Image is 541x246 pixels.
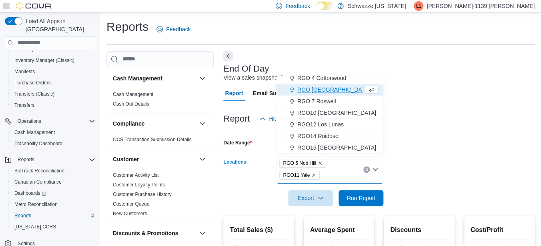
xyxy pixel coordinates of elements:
span: Washington CCRS [11,222,95,232]
h2: Total Sales ($) [230,225,287,235]
a: Manifests [11,67,38,76]
button: Reports [8,210,98,221]
span: RGO 5 Nob Hill [283,159,316,167]
span: OCS Transaction Submission Details [113,136,192,143]
a: Canadian Compliance [11,177,65,187]
h3: Compliance [113,120,144,128]
span: [US_STATE] CCRS [14,224,56,230]
button: BioTrack Reconciliation [8,165,98,176]
button: Inventory Manager (Classic) [8,55,98,66]
input: Dark Mode [317,2,333,10]
span: Canadian Compliance [14,179,62,185]
a: Customer Queue [113,201,149,207]
span: Transfers (Classic) [14,91,54,97]
img: Cova [16,2,52,10]
span: RGO10 [GEOGRAPHIC_DATA] [297,109,376,117]
span: Cash Management [113,91,153,98]
button: Cash Management [113,74,196,82]
button: Canadian Compliance [8,176,98,188]
span: Export [293,190,328,206]
a: Customer Activity List [113,172,159,178]
span: Metrc Reconciliation [11,200,95,209]
button: Metrc Reconciliation [8,199,98,210]
span: Feedback [285,2,310,10]
button: Reports [2,154,98,165]
span: RGO [GEOGRAPHIC_DATA] [297,86,370,94]
span: Traceabilty Dashboard [11,139,95,148]
h3: Discounts & Promotions [113,229,178,237]
button: Clear input [363,166,370,173]
h2: Discounts [390,225,448,235]
span: Operations [18,118,41,124]
button: RGO 4 Cottonwood [276,72,383,84]
div: Compliance [106,135,214,148]
span: Transfers (Classic) [11,89,95,99]
span: Dashboards [11,188,95,198]
a: Cash Management [113,92,153,97]
button: Operations [2,116,98,127]
button: RGO 7 Roswell [276,96,383,107]
span: BioTrack Reconciliation [14,168,64,174]
a: [US_STATE] CCRS [11,222,59,232]
a: Inventory Manager (Classic) [11,56,78,65]
span: Email Subscription [253,85,304,101]
h3: Customer [113,155,139,163]
span: RGO 7 Roswell [297,97,336,105]
span: Feedback [166,25,190,33]
button: Transfers (Classic) [8,88,98,100]
h2: Cost/Profit [471,225,528,235]
button: Reports [14,155,38,164]
button: RGO12 Los Lunas [276,119,383,130]
button: Compliance [113,120,196,128]
button: Remove RGO11 Yale from selection in this group [311,173,316,178]
p: [PERSON_NAME]-1139 [PERSON_NAME] [427,1,535,11]
span: Reports [11,211,95,220]
h1: Reports [106,19,148,35]
button: RGO17 Paseo [276,154,383,165]
a: Metrc Reconciliation [11,200,61,209]
span: Manifests [11,67,95,76]
h3: End Of Day [223,64,269,74]
span: New Customers [113,210,147,217]
button: Run Report [339,190,383,206]
button: Transfers [8,100,98,111]
button: [US_STATE] CCRS [8,221,98,232]
a: Purchase Orders [11,78,54,88]
span: Inventory Manager (Classic) [14,57,74,64]
a: Transfers [11,100,38,110]
button: Export [288,190,333,206]
button: RGO14 Ruidoso [276,130,383,142]
span: L1 [416,1,421,11]
span: Run Report [347,194,376,202]
a: New Customers [113,211,147,216]
span: Reports [14,155,95,164]
button: RGO [GEOGRAPHIC_DATA] [276,84,383,96]
span: RGO15 [GEOGRAPHIC_DATA] [297,144,376,152]
button: Cash Management [198,74,207,83]
span: Inventory Manager (Classic) [11,56,95,65]
p: | [409,1,411,11]
span: Hide Parameters [269,115,311,123]
h3: Report [223,114,250,124]
h3: Cash Management [113,74,162,82]
span: Reports [18,156,34,163]
a: Customer Loyalty Points [113,182,165,188]
a: Cash Out Details [113,101,149,107]
div: Cash Management [106,90,214,112]
button: Remove RGO 5 Nob Hill from selection in this group [318,161,323,166]
button: Customer [113,155,196,163]
div: View a sales snapshot for a date or date range. [223,74,341,82]
div: Loretta-1139 Chavez [414,1,423,11]
span: Transfers [11,100,95,110]
button: Hide Parameters [256,111,314,127]
label: Date Range [223,140,252,146]
span: RGO14 Ruidoso [297,132,339,140]
div: Customer [106,170,214,222]
span: Report [225,85,243,101]
button: Close list of options [372,166,379,173]
span: Metrc Reconciliation [14,201,58,208]
span: Transfers [14,102,34,108]
a: Feedback [153,21,194,37]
